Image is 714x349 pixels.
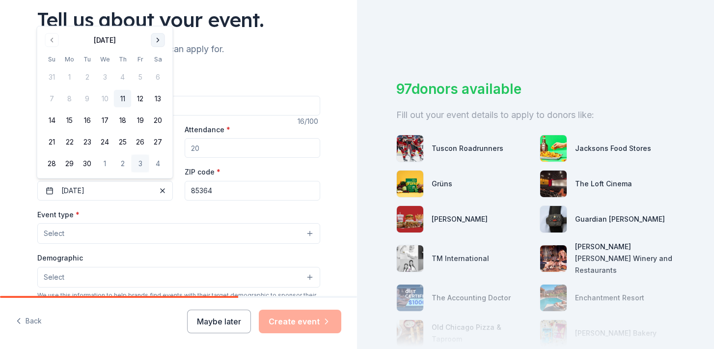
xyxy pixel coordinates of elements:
div: Tell us about your event. [37,6,320,33]
button: Maybe later [187,310,251,333]
input: 12345 (U.S. only) [185,181,320,201]
div: [PERSON_NAME] [432,213,488,225]
img: photo for TM International [397,245,423,272]
button: 17 [96,112,114,129]
button: 3 [132,155,149,173]
button: 28 [43,155,61,173]
div: 16 /100 [298,116,320,127]
span: Select [44,271,64,283]
button: 23 [79,133,96,151]
button: Back [16,311,42,332]
button: Go to next month [151,33,165,47]
span: Select [44,228,64,239]
button: 22 [61,133,79,151]
div: The Loft Cinema [575,178,632,190]
img: photo for Guardian Angel Device [540,206,567,233]
div: We use this information to help brands find events with their target demographic to sponsor their... [37,291,320,307]
label: Event type [37,210,80,220]
button: 4 [149,155,167,173]
button: 24 [96,133,114,151]
button: 16 [79,112,96,129]
button: 21 [43,133,61,151]
button: Select [37,223,320,244]
div: Fill out your event details to apply to donors like: [396,107,675,123]
div: We'll find in-kind donations you can apply for. [37,41,320,57]
img: photo for Tuscon Roadrunners [397,135,423,162]
button: 18 [114,112,132,129]
div: [PERSON_NAME] [PERSON_NAME] Winery and Restaurants [575,241,675,276]
div: 97 donors available [396,79,675,99]
th: Thursday [114,54,132,64]
div: [DATE] [94,34,116,46]
button: 30 [79,155,96,173]
button: 1 [96,155,114,173]
label: Demographic [37,253,83,263]
th: Tuesday [79,54,96,64]
div: Tuscon Roadrunners [432,143,503,154]
input: Spring Fundraiser [37,96,320,116]
button: 2 [114,155,132,173]
button: 29 [61,155,79,173]
button: 20 [149,112,167,129]
img: photo for Cooper's Hawk Winery and Restaurants [540,245,567,272]
img: photo for Portillo's [397,206,423,233]
button: [DATE] [37,181,173,201]
div: Guardian [PERSON_NAME] [575,213,665,225]
button: Go to previous month [45,33,59,47]
div: Jacksons Food Stores [575,143,651,154]
button: Select [37,267,320,288]
img: photo for Grüns [397,171,423,197]
button: 25 [114,133,132,151]
th: Monday [61,54,79,64]
div: Grüns [432,178,452,190]
button: 14 [43,112,61,129]
input: 20 [185,138,320,158]
button: 12 [132,90,149,108]
button: 27 [149,133,167,151]
button: 26 [132,133,149,151]
button: 19 [132,112,149,129]
th: Wednesday [96,54,114,64]
label: Attendance [185,125,230,135]
button: 13 [149,90,167,108]
img: photo for The Loft Cinema [540,171,567,197]
th: Sunday [43,54,61,64]
img: photo for Jacksons Food Stores [540,135,567,162]
th: Saturday [149,54,167,64]
button: 11 [114,90,132,108]
label: ZIP code [185,167,220,177]
button: 15 [61,112,79,129]
th: Friday [132,54,149,64]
